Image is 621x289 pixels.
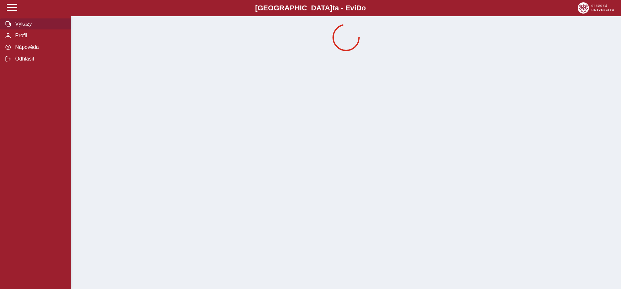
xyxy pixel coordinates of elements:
span: o [362,4,366,12]
span: D [356,4,361,12]
span: Nápověda [13,44,66,50]
img: logo_web_su.png [578,2,614,14]
b: [GEOGRAPHIC_DATA] a - Evi [19,4,602,12]
span: Výkazy [13,21,66,27]
span: Odhlásit [13,56,66,62]
span: Profil [13,33,66,39]
span: t [332,4,335,12]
